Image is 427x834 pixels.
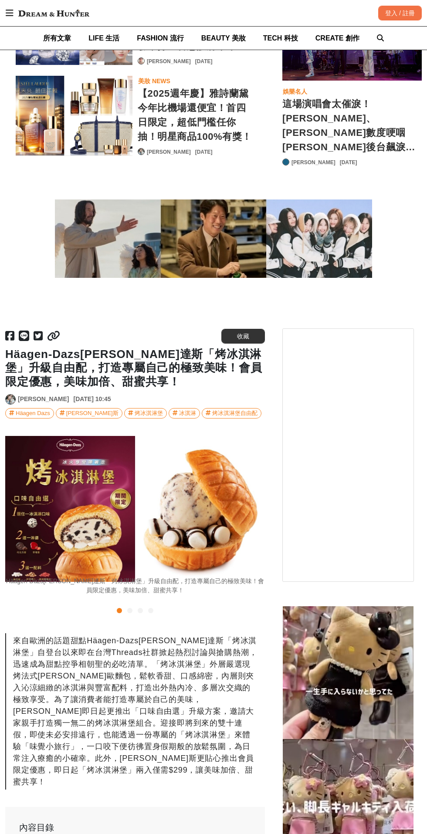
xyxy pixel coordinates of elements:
[263,27,298,50] a: TECH 科技
[179,409,196,418] div: 冰淇淋
[201,34,246,42] span: BEAUTY 美妝
[88,27,119,50] a: LIFE 生活
[124,408,167,419] a: 烤冰淇淋堡
[291,159,335,166] a: [PERSON_NAME]
[195,148,213,156] div: [DATE]
[16,76,132,156] a: 【2025週年慶】雅詩蘭黛今年比機場還便宜！首四日限定，超低門檻任你抽！明星商品100%有獎！
[315,34,359,42] span: CREATE 創作
[88,34,119,42] span: LIFE 生活
[282,97,422,154] a: 這場演唱會太催淚！[PERSON_NAME]、[PERSON_NAME]數度哽咽 [PERSON_NAME]後台飆淚。[PERSON_NAME]白色褲裝勁歌熱舞相約明年「巨續」
[138,58,144,64] img: Avatar
[147,148,191,156] a: [PERSON_NAME]
[43,27,71,50] a: 所有文章
[6,395,15,404] img: Avatar
[135,409,163,418] div: 烤冰淇淋堡
[138,149,144,155] img: Avatar
[43,34,71,42] span: 所有文章
[56,408,122,419] a: [PERSON_NAME]斯
[138,76,171,86] a: 美妝 NEWS
[55,199,372,278] img: 2025「10月上映電影」推薦TOP5：連假看什麼片好？基努李維幽默喜劇捍衛天使、賺人熱淚動畫片夢想巨無霸...
[283,159,289,165] img: Avatar
[5,408,54,419] a: Häagen Dazs
[340,159,357,166] div: [DATE]
[5,633,265,790] div: 來自歐洲的話題甜點Häagen-Dazs[PERSON_NAME]達斯「烤冰淇淋堡」自登台以來即在台灣Threads社群掀起熱烈討論與搶購熱潮，迅速成為甜點控爭相朝聖的必吃清單。「烤冰淇淋堡」外...
[282,159,289,165] a: Avatar
[5,394,16,405] a: Avatar
[212,409,258,418] div: 烤冰淇淋堡自由配
[66,409,119,418] div: [PERSON_NAME]斯
[282,86,308,97] a: 娛樂名人
[195,57,213,65] div: [DATE]
[137,34,184,42] span: FASHION 流行
[18,395,69,404] a: [PERSON_NAME]
[73,395,111,404] div: [DATE] 10:45
[263,34,298,42] span: TECH 科技
[137,27,184,50] a: FASHION 流行
[201,27,246,50] a: BEAUTY 美妝
[138,57,145,64] a: Avatar
[5,436,265,582] img: 5035c21e-4570-4e4a-ad7e-677d92bd79cc.jpg
[138,148,145,155] a: Avatar
[16,409,50,418] div: Häagen Dazs
[5,577,265,595] div: Häagen-Dazs[PERSON_NAME]達斯「烤冰淇淋堡」升級自由配，打造專屬自己的極致美味！會員限定優惠，美味加倍、甜蜜共享！
[315,27,359,50] a: CREATE 創作
[221,329,265,344] button: 收藏
[138,86,254,144] a: 【2025週年慶】雅詩蘭黛今年比機場還便宜！首四日限定，超低門檻任你抽！明星商品100%有獎！
[169,408,200,419] a: 冰淇淋
[283,87,307,96] div: 娛樂名人
[147,57,191,65] a: [PERSON_NAME]
[378,6,422,20] div: 登入 / 註冊
[5,348,265,388] h1: Häagen-Dazs[PERSON_NAME]達斯「烤冰淇淋堡」升級自由配，打造專屬自己的極致美味！會員限定優惠，美味加倍、甜蜜共享！
[138,76,170,86] div: 美妝 NEWS
[202,408,261,419] a: 烤冰淇淋堡自由配
[14,5,94,21] img: Dream & Hunter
